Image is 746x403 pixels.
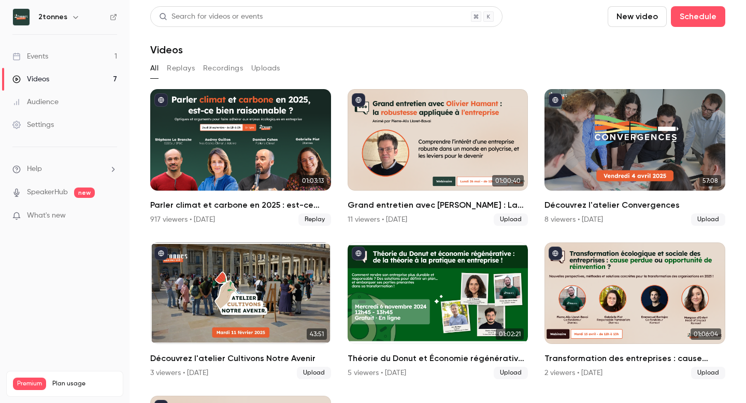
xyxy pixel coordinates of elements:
div: 5 viewers • [DATE] [348,368,406,378]
button: New video [608,6,667,27]
div: Events [12,51,48,62]
div: Search for videos or events [159,11,263,22]
div: Settings [12,120,54,130]
h2: Parler climat et carbone en 2025 : est-ce bien raisonnable ? [150,199,331,211]
img: 2tonnes [13,9,30,25]
a: 43:51Découvrez l'atelier Cultivons Notre Avenir3 viewers • [DATE]Upload [150,242,331,379]
h2: Grand entretien avec [PERSON_NAME] : La robustesse appliquée aux entreprises [348,199,528,211]
h2: Théorie du Donut et Économie régénérative : quelle pratique en entreprise ? [348,352,528,365]
li: Découvrez l'atelier Cultivons Notre Avenir [150,242,331,379]
li: Transformation des entreprises : cause perdue ou opportunité de réinvention ? [544,242,725,379]
div: 917 viewers • [DATE] [150,214,215,225]
button: Schedule [671,6,725,27]
a: 01:03:13Parler climat et carbone en 2025 : est-ce bien raisonnable ?917 viewers • [DATE]Replay [150,89,331,226]
h2: Découvrez l'atelier Cultivons Notre Avenir [150,352,331,365]
li: help-dropdown-opener [12,164,117,175]
span: Upload [494,213,528,226]
button: Recordings [203,60,243,77]
h2: Découvrez l'atelier Convergences [544,199,725,211]
button: published [549,247,562,260]
div: 11 viewers • [DATE] [348,214,407,225]
div: Audience [12,97,59,107]
span: Help [27,164,42,175]
span: Upload [297,367,331,379]
li: Grand entretien avec Olivier Hamant : La robustesse appliquée aux entreprises [348,89,528,226]
a: 01:06:04Transformation des entreprises : cause perdue ou opportunité de réinvention ?2 viewers • ... [544,242,725,379]
span: 01:06:04 [691,328,721,340]
span: Plan usage [52,380,117,388]
li: Découvrez l'atelier Convergences [544,89,725,226]
span: What's new [27,210,66,221]
div: 2 viewers • [DATE] [544,368,602,378]
div: 8 viewers • [DATE] [544,214,603,225]
span: Upload [494,367,528,379]
span: 57:08 [699,175,721,186]
button: published [154,247,168,260]
button: All [150,60,159,77]
a: 01:02:21Théorie du Donut et Économie régénérative : quelle pratique en entreprise ?5 viewers • [D... [348,242,528,379]
h6: 2tonnes [38,12,67,22]
span: Replay [298,213,331,226]
iframe: Noticeable Trigger [105,211,117,221]
button: published [352,93,365,107]
span: Premium [13,378,46,390]
button: published [154,93,168,107]
span: 01:00:40 [492,175,524,186]
span: 01:02:21 [496,328,524,340]
button: published [352,247,365,260]
button: Replays [167,60,195,77]
button: published [549,93,562,107]
div: Videos [12,74,49,84]
section: Videos [150,6,725,397]
a: SpeakerHub [27,187,68,198]
span: Upload [691,213,725,226]
button: Uploads [251,60,280,77]
h2: Transformation des entreprises : cause perdue ou opportunité de réinvention ? [544,352,725,365]
li: Théorie du Donut et Économie régénérative : quelle pratique en entreprise ? [348,242,528,379]
li: Parler climat et carbone en 2025 : est-ce bien raisonnable ? [150,89,331,226]
a: 01:00:40Grand entretien avec [PERSON_NAME] : La robustesse appliquée aux entreprises11 viewers •... [348,89,528,226]
div: 3 viewers • [DATE] [150,368,208,378]
span: 43:51 [307,328,327,340]
span: new [74,188,95,198]
span: Upload [691,367,725,379]
a: 57:08Découvrez l'atelier Convergences8 viewers • [DATE]Upload [544,89,725,226]
h1: Videos [150,44,183,56]
span: 01:03:13 [299,175,327,186]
